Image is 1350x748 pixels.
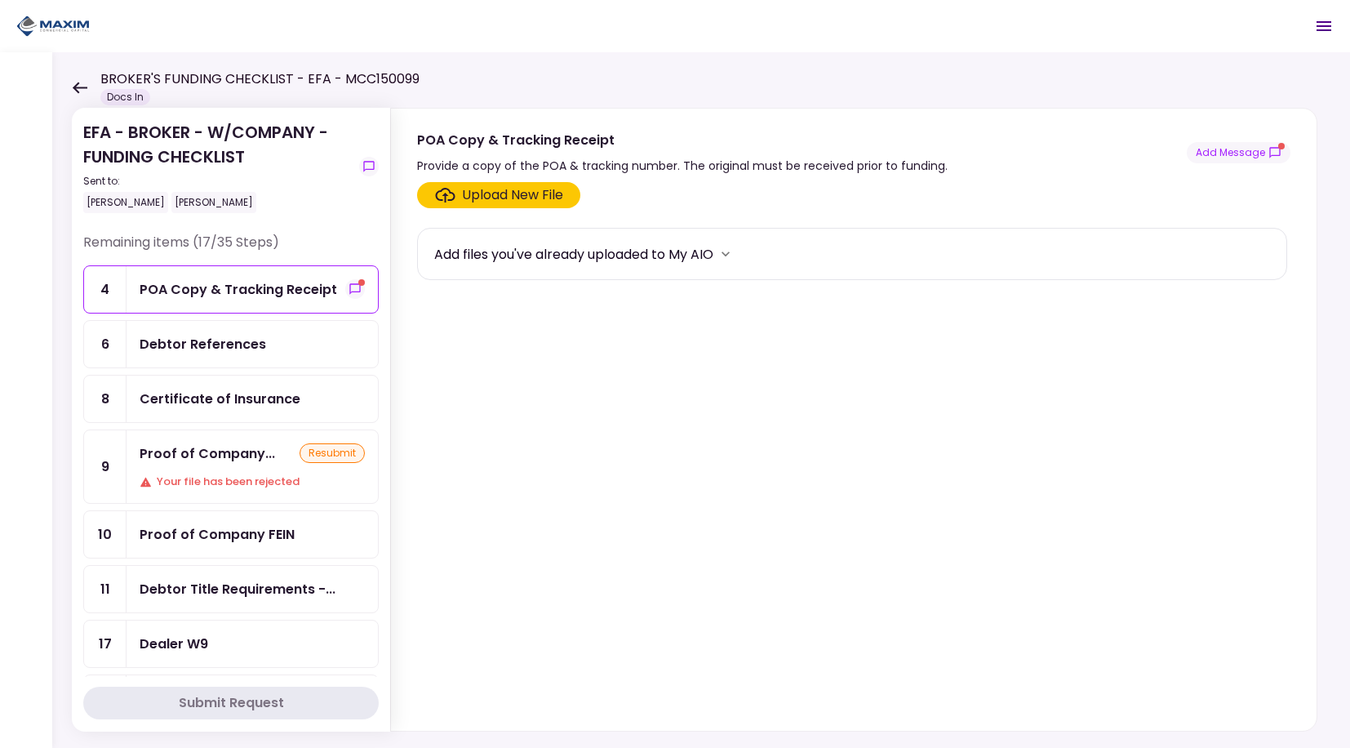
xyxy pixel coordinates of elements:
button: Open menu [1304,7,1343,46]
div: Dealer W9 [140,634,208,654]
button: show-messages [1187,142,1290,163]
button: show-messages [359,157,379,176]
a: 19Dealer's Final Invoice [83,675,379,723]
div: Proof of Company Ownership [140,443,275,464]
div: Debtor Title Requirements - Other Requirements [140,579,335,599]
a: 4POA Copy & Tracking Receiptshow-messages [83,265,379,314]
button: Submit Request [83,687,379,719]
div: Debtor References [140,334,266,354]
div: EFA - BROKER - W/COMPANY - FUNDING CHECKLIST [83,120,353,213]
div: Your file has been rejected [140,474,365,490]
div: POA Copy & Tracking Receipt [417,130,948,150]
div: Sent to: [83,174,353,189]
div: POA Copy & Tracking ReceiptProvide a copy of the POA & tracking number. The original must be rece... [390,108,1317,732]
h1: BROKER'S FUNDING CHECKLIST - EFA - MCC150099 [100,69,420,89]
div: 8 [84,376,127,422]
a: 6Debtor References [83,320,379,368]
div: resubmit [300,443,365,463]
button: show-messages [345,279,365,299]
a: 9Proof of Company OwnershipresubmitYour file has been rejected [83,430,379,504]
div: 9 [84,430,127,503]
div: Remaining items (17/35 Steps) [83,233,379,265]
div: 4 [84,266,127,313]
div: 17 [84,621,127,667]
div: 19 [84,675,127,722]
img: Partner icon [16,14,90,38]
div: [PERSON_NAME] [171,192,256,213]
span: Click here to upload the required document [417,182,580,208]
div: Provide a copy of the POA & tracking number. The original must be received prior to funding. [417,156,948,176]
div: 11 [84,566,127,612]
div: 6 [84,321,127,367]
a: 11Debtor Title Requirements - Other Requirements [83,565,379,613]
a: 8Certificate of Insurance [83,375,379,423]
div: Submit Request [179,693,284,713]
a: 10Proof of Company FEIN [83,510,379,559]
div: [PERSON_NAME] [83,192,168,213]
a: 17Dealer W9 [83,620,379,668]
div: 10 [84,511,127,558]
div: Certificate of Insurance [140,389,300,409]
button: more [713,242,738,266]
div: Add files you've already uploaded to My AIO [434,244,713,265]
div: Upload New File [462,185,563,205]
div: Docs In [100,89,150,105]
div: POA Copy & Tracking Receipt [140,279,337,300]
div: Proof of Company FEIN [140,524,295,545]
